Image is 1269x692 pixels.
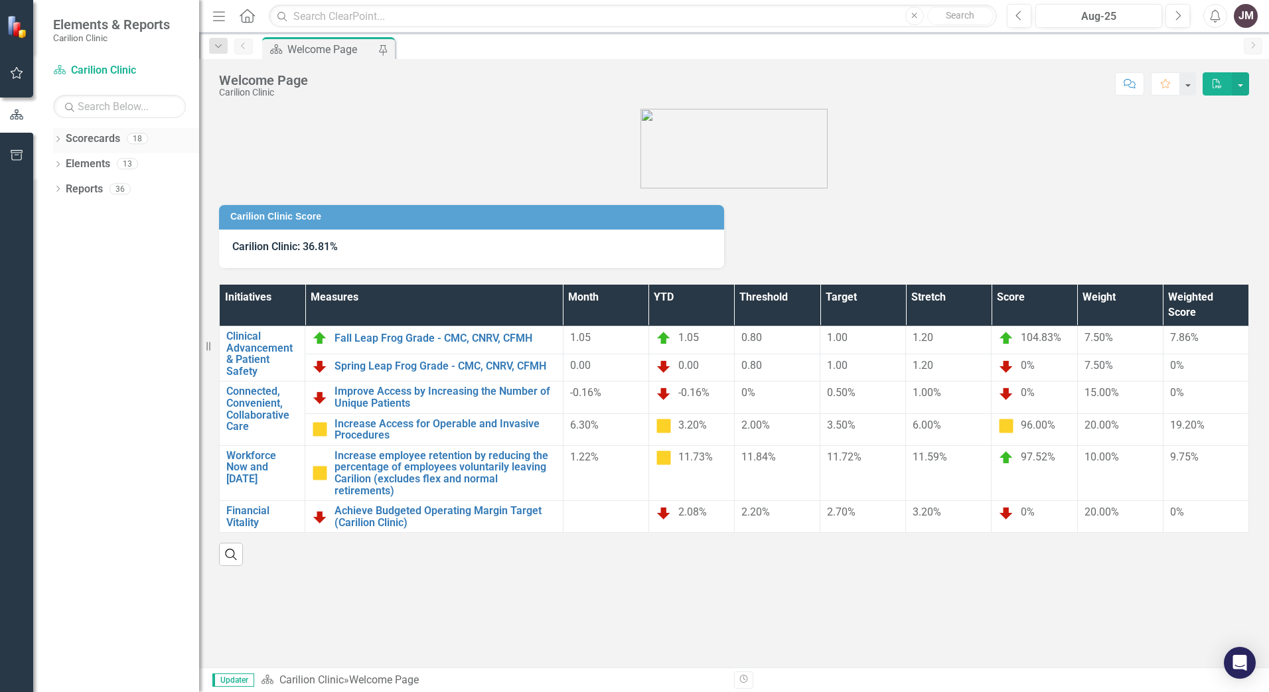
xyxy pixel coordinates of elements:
span: 1.05 [570,331,591,344]
span: 15.00% [1084,386,1119,399]
td: Double-Click to Edit Right Click for Context Menu [305,413,563,445]
div: Welcome Page [287,41,375,58]
img: Below Plan [312,509,328,525]
span: 1.00 [827,359,848,372]
span: 1.20 [913,359,933,372]
div: 18 [127,133,148,145]
span: 3.50% [827,419,856,431]
input: Search ClearPoint... [269,5,997,28]
span: 2.00% [741,419,770,431]
div: Welcome Page [349,673,419,686]
div: » [261,673,724,688]
span: 0.00 [678,359,699,372]
input: Search Below... [53,95,186,118]
img: Below Plan [998,505,1014,521]
span: 1.20 [913,331,933,344]
img: Below Plan [656,358,672,374]
img: ClearPoint Strategy [7,15,30,38]
button: Aug-25 [1035,4,1162,28]
span: 7.50% [1084,331,1113,344]
a: Increase Access for Operable and Invasive Procedures [335,418,556,441]
span: 0.50% [827,386,856,399]
div: JM [1234,4,1258,28]
span: 0.80 [741,359,762,372]
img: Caution [312,465,328,481]
span: 0% [1021,387,1035,399]
span: 104.83% [1021,331,1061,344]
span: 6.30% [570,419,599,431]
img: Below Plan [656,385,672,401]
img: On Target [998,450,1014,466]
a: Improve Access by Increasing the Number of Unique Patients [335,385,556,409]
img: Caution [998,418,1014,434]
td: Double-Click to Edit Right Click for Context Menu [305,501,563,533]
a: Fall Leap Frog Grade - CMC, CNRV, CFMH [335,332,556,344]
span: 20.00% [1084,419,1119,431]
span: Search [946,10,974,21]
a: Spring Leap Frog Grade - CMC, CNRV, CFMH [335,360,556,372]
span: 3.20% [913,506,941,518]
span: 97.52% [1021,450,1055,463]
td: Double-Click to Edit Right Click for Context Menu [305,354,563,381]
img: On Target [656,330,672,346]
div: Carilion Clinic [219,88,308,98]
td: Double-Click to Edit Right Click for Context Menu [220,445,305,500]
span: 0% [741,386,755,399]
span: 2.70% [827,506,856,518]
span: 0% [1170,359,1184,372]
div: 13 [117,159,138,170]
small: Carilion Clinic [53,33,170,43]
img: Below Plan [998,385,1014,401]
img: Caution [656,418,672,434]
span: 2.08% [678,506,707,518]
img: Below Plan [998,358,1014,374]
span: 0% [1170,386,1184,399]
img: carilion%20clinic%20logo%202.0.png [640,109,828,188]
span: 1.00 [827,331,848,344]
span: 3.20% [678,419,707,431]
a: Increase employee retention by reducing the percentage of employees voluntarily leaving Carilion ... [335,450,556,496]
span: 1.05 [678,331,699,344]
td: Double-Click to Edit Right Click for Context Menu [220,326,305,381]
a: Carilion Clinic [279,673,344,686]
span: 11.73% [678,450,713,463]
span: 11.72% [827,450,861,463]
span: 0.80 [741,331,762,344]
img: Below Plan [312,389,328,405]
img: Below Plan [656,505,672,521]
span: 20.00% [1084,506,1119,518]
img: On Target [998,330,1014,346]
img: On Target [312,330,328,346]
a: Elements [66,157,110,172]
a: Workforce Now and [DATE] [226,450,298,485]
span: 7.50% [1084,359,1113,372]
span: 0% [1021,506,1035,518]
div: Open Intercom Messenger [1224,647,1256,679]
span: 6.00% [913,419,941,431]
img: Caution [656,450,672,466]
td: Double-Click to Edit Right Click for Context Menu [305,445,563,500]
span: 9.75% [1170,450,1199,463]
a: Carilion Clinic [53,63,186,78]
span: 11.84% [741,450,776,463]
span: 1.22% [570,450,599,463]
span: 0% [1021,359,1035,372]
div: Aug-25 [1040,9,1157,25]
span: 1.00% [913,386,941,399]
span: 7.86% [1170,331,1199,344]
h3: Carilion Clinic Score [230,212,717,222]
span: 0% [1170,506,1184,518]
td: Double-Click to Edit Right Click for Context Menu [220,381,305,445]
img: Below Plan [312,358,328,374]
span: Carilion Clinic: 36.81% [232,240,338,253]
span: 10.00% [1084,450,1119,463]
a: Reports [66,182,103,197]
span: Updater [212,673,254,687]
span: 2.20% [741,506,770,518]
span: Elements & Reports [53,17,170,33]
a: Clinical Advancement & Patient Safety [226,330,298,377]
a: Achieve Budgeted Operating Margin Target (Carilion Clinic) [335,505,556,528]
td: Double-Click to Edit Right Click for Context Menu [220,501,305,533]
span: -0.16% [678,387,709,399]
span: 0.00 [570,359,591,372]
